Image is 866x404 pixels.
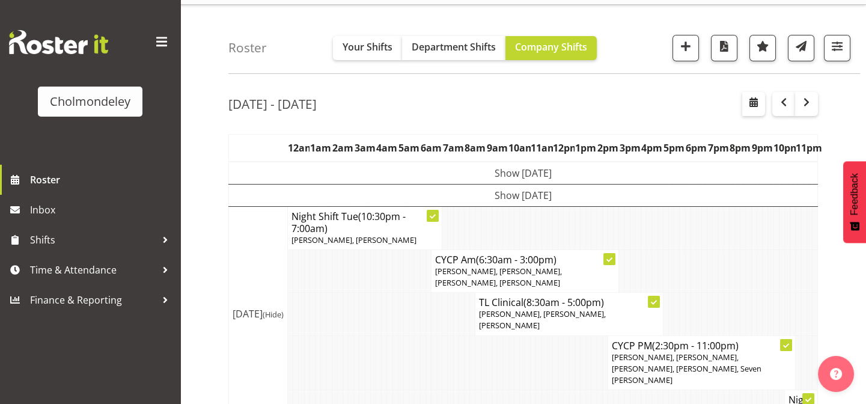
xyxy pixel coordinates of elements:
[476,253,556,266] span: (6:30am - 3:00pm)
[442,134,465,162] th: 7am
[30,171,174,189] span: Roster
[486,134,508,162] th: 9am
[663,134,685,162] th: 5pm
[229,162,818,185] td: Show [DATE]
[553,134,575,162] th: 12pm
[597,134,619,162] th: 2pm
[830,368,842,380] img: help-xxl-2.png
[515,40,587,54] span: Company Shifts
[711,35,737,61] button: Download a PDF of the roster according to the set date range.
[824,35,850,61] button: Filter Shifts
[619,134,641,162] th: 3pm
[796,134,818,162] th: 11pm
[333,36,402,60] button: Your Shifts
[742,92,765,116] button: Select a specific date within the roster.
[612,352,761,385] span: [PERSON_NAME], [PERSON_NAME], [PERSON_NAME], [PERSON_NAME], Seven [PERSON_NAME]
[435,254,615,266] h4: CYCP Am
[30,201,174,219] span: Inbox
[843,161,866,243] button: Feedback - Show survey
[30,261,156,279] span: Time & Attendance
[749,35,776,61] button: Highlight an important date within the roster.
[773,134,796,162] th: 10pm
[751,134,773,162] th: 9pm
[343,40,392,54] span: Your Shifts
[412,40,496,54] span: Department Shifts
[685,134,707,162] th: 6pm
[849,173,860,215] span: Feedback
[672,35,699,61] button: Add a new shift
[228,41,267,55] h4: Roster
[229,184,818,206] td: Show [DATE]
[402,36,505,60] button: Department Shifts
[641,134,663,162] th: 4pm
[508,134,531,162] th: 10am
[228,96,317,112] h2: [DATE] - [DATE]
[291,210,406,235] span: (10:30pm - 7:00am)
[575,134,597,162] th: 1pm
[465,134,487,162] th: 8am
[376,134,398,162] th: 4am
[398,134,420,162] th: 5am
[354,134,376,162] th: 3am
[50,93,130,111] div: Cholmondeley
[30,231,156,249] span: Shifts
[30,291,156,309] span: Finance & Reporting
[505,36,597,60] button: Company Shifts
[291,234,416,245] span: [PERSON_NAME], [PERSON_NAME]
[479,296,659,308] h4: TL Clinical
[9,30,108,54] img: Rosterit website logo
[523,296,604,309] span: (8:30am - 5:00pm)
[435,266,562,288] span: [PERSON_NAME], [PERSON_NAME], [PERSON_NAME], [PERSON_NAME]
[730,134,752,162] th: 8pm
[652,339,739,352] span: (2:30pm - 11:00pm)
[479,308,606,331] span: [PERSON_NAME], [PERSON_NAME], [PERSON_NAME]
[263,309,284,320] span: (Hide)
[288,134,310,162] th: 12am
[420,134,442,162] th: 6am
[707,134,730,162] th: 7pm
[788,35,814,61] button: Send a list of all shifts for the selected filtered period to all rostered employees.
[332,134,354,162] th: 2am
[612,340,791,352] h4: CYCP PM
[310,134,332,162] th: 1am
[531,134,553,162] th: 11am
[291,210,438,234] h4: Night Shift Tue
